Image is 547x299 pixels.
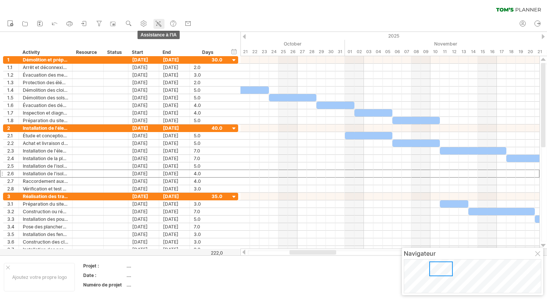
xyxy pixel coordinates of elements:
[128,216,159,223] div: [DATE]
[478,48,487,56] div: Saturday, 15 November 2025
[159,109,190,116] div: [DATE]
[194,147,222,154] div: 7.0
[7,56,19,63] div: 1
[194,231,222,238] div: 3.0
[7,185,19,192] div: 2.8
[128,79,159,86] div: [DATE]
[83,263,125,269] div: Projet :
[159,200,190,208] div: [DATE]
[194,64,222,71] div: 2.0
[7,87,19,94] div: 1.4
[7,124,19,132] div: 2
[159,178,190,185] div: [DATE]
[7,208,19,215] div: 3.2
[194,87,222,94] div: 5.0
[7,109,19,116] div: 1.7
[159,216,190,223] div: [DATE]
[23,79,68,86] div: Protection des éléments à conserver
[194,223,222,230] div: 7.0
[126,263,190,269] div: ....
[7,170,19,177] div: 2.6
[159,193,190,200] div: [DATE]
[128,231,159,238] div: [DATE]
[159,238,190,245] div: [DATE]
[128,170,159,177] div: [DATE]
[159,231,190,238] div: [DATE]
[326,48,335,56] div: Thursday, 30 October 2025
[194,94,222,101] div: 5.0
[159,185,190,192] div: [DATE]
[159,208,190,215] div: [DATE]
[128,193,159,200] div: [DATE]
[138,31,180,39] span: Assistance à l'IA
[126,272,190,279] div: ....
[194,109,222,116] div: 4.0
[23,140,68,147] div: Achat et livraison des matériaux et des équipements nécessaires
[440,48,449,56] div: Tuesday, 11 November 2025
[7,238,19,245] div: 3.6
[516,48,525,56] div: Wednesday, 19 November 2025
[83,272,125,279] div: Date :
[23,185,68,192] div: Vérification et test des installations électriques, de plomberie et d'isolation
[307,48,316,56] div: Tuesday, 28 October 2025
[128,155,159,162] div: [DATE]
[159,124,190,132] div: [DATE]
[7,223,19,230] div: 3.4
[83,282,125,288] div: Numéro de projet
[159,223,190,230] div: [DATE]
[107,49,124,56] div: Status
[7,231,19,238] div: 3.5
[159,132,190,139] div: [DATE]
[259,48,269,56] div: Thursday, 23 October 2025
[23,71,68,79] div: Évacuation des meubles et des objets
[316,48,326,56] div: Wednesday, 29 October 2025
[128,64,159,71] div: [DATE]
[23,170,68,177] div: Installation de l'isolation des sols et des fenêtres
[159,102,190,109] div: [DATE]
[7,94,19,101] div: 1.5
[525,48,535,56] div: Thursday, 20 November 2025
[128,246,159,253] div: [DATE]
[128,178,159,185] div: [DATE]
[194,185,222,192] div: 3.0
[190,49,226,56] div: Days
[23,208,68,215] div: Construction ou rénovation des murs porteurs et des fondations
[194,132,222,139] div: 5.0
[128,71,159,79] div: [DATE]
[194,102,222,109] div: 4.0
[497,48,506,56] div: Monday, 17 November 2025
[383,48,392,56] div: Wednesday, 5 November 2025
[23,109,68,116] div: Inspection et diagnostic des éléments structurels
[7,147,19,154] div: 2.3
[23,87,68,94] div: Démolition des cloisons et des murs non porteurs
[392,48,402,56] div: Thursday, 6 November 2025
[4,263,75,291] div: Ajoutez votre propre logo
[459,48,468,56] div: Thursday, 13 November 2025
[163,49,185,56] div: End
[159,170,190,177] div: [DATE]
[7,200,19,208] div: 3.1
[126,282,190,288] div: ....
[194,200,222,208] div: 3.0
[23,178,68,185] div: Raccordement aux réseaux publics d'électricité, d'eau et de gaz
[506,48,516,56] div: Tuesday, 18 November 2025
[421,48,430,56] div: Sunday, 9 November 2025
[23,64,68,71] div: Arrêt et déconnexion des services publics
[345,48,354,56] div: Saturday, 1 November 2025
[7,79,19,86] div: 1.3
[128,140,159,147] div: [DATE]
[250,48,259,56] div: Wednesday, 22 October 2025
[23,132,68,139] div: Étude et conception des plans d'électricité, de plomberie et d'isolation
[159,94,190,101] div: [DATE]
[128,223,159,230] div: [DATE]
[128,94,159,101] div: [DATE]
[269,48,278,56] div: Friday, 24 October 2025
[159,117,190,124] div: [DATE]
[23,102,68,109] div: Évacuation des débris et nettoyage du site
[7,64,19,71] div: 1.1
[535,48,544,56] div: Friday, 21 November 2025
[402,48,411,56] div: Friday, 7 November 2025
[23,117,68,124] div: Préparation du site pour les travaux à venir
[128,208,159,215] div: [DATE]
[23,155,68,162] div: Installation de la plomberie : tuyauterie, robinets et sanitaires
